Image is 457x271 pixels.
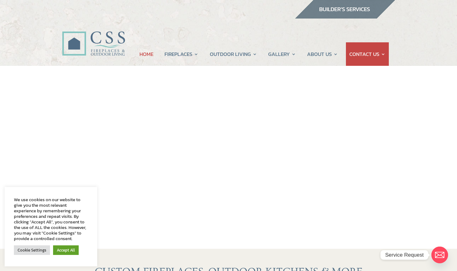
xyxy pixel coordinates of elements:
[307,42,338,66] a: ABOUT US
[431,247,448,263] a: Email
[14,245,50,255] a: Cookie Settings
[62,14,125,59] img: CSS Fireplaces & Outdoor Living (Formerly Construction Solutions & Supply)- Jacksonville Ormond B...
[210,42,257,66] a: OUTDOOR LIVING
[139,42,153,66] a: HOME
[295,13,395,21] a: builder services construction supply
[53,245,79,255] a: Accept All
[164,42,198,66] a: FIREPLACES
[349,42,385,66] a: CONTACT US
[268,42,296,66] a: GALLERY
[14,197,88,241] div: We use cookies on our website to give you the most relevant experience by remembering your prefer...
